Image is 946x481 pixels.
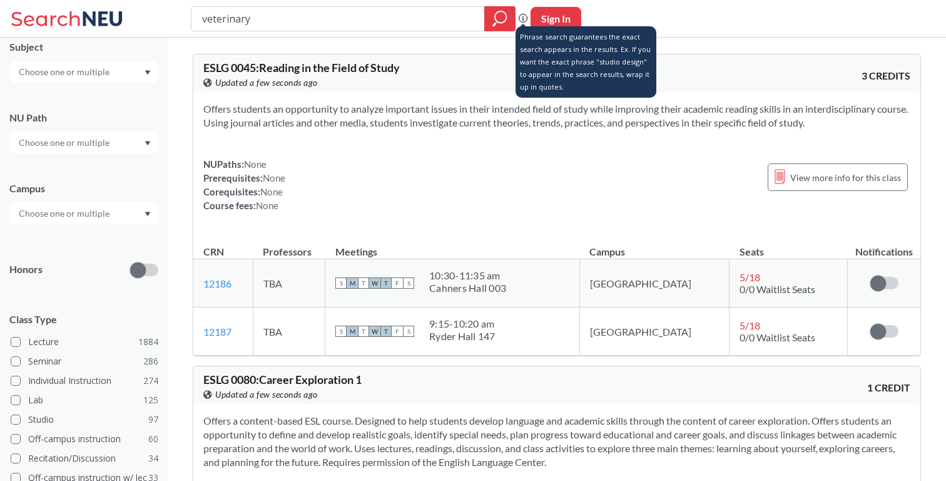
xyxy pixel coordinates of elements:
span: 60 [148,432,158,446]
span: 0/0 Waitlist Seats [740,331,815,343]
span: 1884 [138,335,158,349]
div: NUPaths: Prerequisites: Corequisites: Course fees: [203,157,285,212]
span: Updated a few seconds ago [215,76,318,90]
span: T [380,326,392,337]
button: Sign In [531,7,581,31]
span: M [347,326,358,337]
span: W [369,326,380,337]
span: View more info for this class [790,170,901,185]
label: Seminar [11,353,158,370]
input: Choose one or multiple [13,135,118,150]
th: Notifications [848,232,920,259]
td: [GEOGRAPHIC_DATA] [579,308,729,356]
p: Honors [9,262,43,277]
span: Updated a few seconds ago [215,388,318,401]
div: 9:15 - 10:20 am [429,318,496,330]
span: Class Type [9,313,158,326]
span: 3 CREDITS [862,69,910,83]
a: 12187 [203,326,231,338]
div: Dropdown arrow [9,132,158,153]
th: Professors [253,232,325,259]
label: Off-campus instruction [11,431,158,447]
th: Meetings [325,232,580,259]
svg: magnifying glass [492,10,507,28]
span: None [263,172,285,184]
div: 10:30 - 11:35 am [429,269,506,282]
td: TBA [253,259,325,308]
span: 5 / 18 [740,319,760,331]
th: Campus [579,232,729,259]
svg: Dropdown arrow [145,141,151,146]
span: 274 [143,374,158,388]
span: F [392,326,403,337]
span: 1 CREDIT [867,381,910,395]
label: Studio [11,411,158,428]
label: Lab [11,392,158,408]
span: None [244,158,267,170]
a: 12186 [203,277,231,289]
span: S [335,277,347,289]
span: F [392,277,403,289]
span: S [403,277,414,289]
div: Campus [9,182,158,195]
span: T [380,277,392,289]
label: Individual Instruction [11,373,158,389]
span: 5 / 18 [740,271,760,283]
div: NU Path [9,111,158,125]
td: [GEOGRAPHIC_DATA] [579,259,729,308]
span: T [358,326,369,337]
span: ESLG 0080 : Career Exploration 1 [203,373,362,386]
div: Dropdown arrow [9,61,158,83]
input: Choose one or multiple [13,65,118,80]
span: W [369,277,380,289]
td: TBA [253,308,325,356]
svg: Dropdown arrow [145,70,151,75]
span: 34 [148,452,158,465]
div: Subject [9,40,158,54]
input: Class, professor, course number, "phrase" [201,8,476,29]
span: S [335,326,347,337]
label: Recitation/Discussion [11,450,158,467]
span: None [256,200,278,211]
span: 0/0 Waitlist Seats [740,283,815,295]
div: CRN [203,245,224,259]
div: Dropdown arrow [9,203,158,224]
span: S [403,326,414,337]
span: T [358,277,369,289]
span: 286 [143,354,158,368]
span: ESLG 0045 : Reading in the Field of Study [203,61,400,75]
span: M [347,277,358,289]
div: magnifying glass [484,6,516,31]
span: 97 [148,413,158,427]
section: Offers students an opportunity to analyze important issues in their intended field of study while... [203,102,910,130]
section: Offers a content-based ESL course. Designed to help students develop language and academic skills... [203,414,910,469]
div: Ryder Hall 147 [429,330,496,343]
input: Choose one or multiple [13,206,118,221]
span: None [260,186,283,197]
label: Lecture [11,334,158,350]
svg: Dropdown arrow [145,212,151,217]
span: 125 [143,393,158,407]
div: Cahners Hall 003 [429,282,506,294]
th: Seats [730,232,848,259]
